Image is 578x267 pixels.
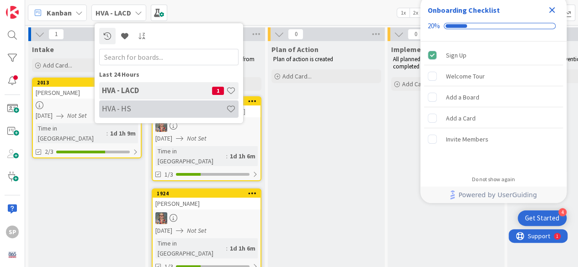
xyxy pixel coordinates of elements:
[226,151,228,161] span: :
[43,61,72,69] span: Add Card...
[108,128,138,138] div: 1d 1h 9m
[152,96,261,181] a: 1925[PERSON_NAME] [PERSON_NAME]AD[DATE]Not SetTime in [GEOGRAPHIC_DATA]:1d 1h 6m1/3
[153,120,260,132] div: AD
[33,79,141,87] div: 2013
[282,72,312,80] span: Add Card...
[226,243,228,253] span: :
[446,50,467,61] div: Sign Up
[446,113,476,124] div: Add a Card
[48,29,64,40] span: 1
[428,5,500,16] div: Onboarding Checklist
[6,225,19,238] div: SP
[33,87,141,99] div: [PERSON_NAME]
[393,55,482,70] span: All planned interventions have been completed
[420,187,567,203] div: Footer
[288,29,303,40] span: 0
[212,87,224,95] span: 1
[424,108,563,128] div: Add a Card is incomplete.
[409,8,422,17] span: 2x
[458,189,537,200] span: Powered by UserGuiding
[446,71,485,82] div: Welcome Tour
[47,7,72,18] span: Kanban
[153,198,260,209] div: [PERSON_NAME]
[102,86,212,95] h4: HVA - LACD
[187,226,207,235] i: Not Set
[446,134,488,145] div: Invite Members
[271,45,318,54] span: Plan of Action
[153,189,260,198] div: 1924
[37,79,141,86] div: 2013
[472,176,515,183] div: Do not show again
[155,238,226,258] div: Time in [GEOGRAPHIC_DATA]
[424,87,563,107] div: Add a Board is incomplete.
[518,210,567,226] div: Open Get Started checklist, remaining modules: 4
[157,190,260,197] div: 1924
[155,134,172,143] span: [DATE]
[155,226,172,236] span: [DATE]
[48,4,50,11] div: 1
[164,170,173,179] span: 1/3
[420,42,567,170] div: Checklist items
[273,55,333,63] span: Plan of action is created
[397,8,409,17] span: 1x
[391,45,472,54] span: Implement Intervention
[6,248,19,261] img: avatar
[102,104,226,113] h4: HVA - HS
[19,1,42,12] span: Support
[424,45,563,65] div: Sign Up is complete.
[36,111,53,120] span: [DATE]
[155,120,167,132] img: AD
[424,66,563,86] div: Welcome Tour is incomplete.
[153,189,260,209] div: 1924[PERSON_NAME]
[6,6,19,19] img: Visit kanbanzone.com
[95,8,131,17] b: HVA - LACD
[187,134,207,142] i: Not Set
[428,22,440,30] div: 20%
[425,187,562,203] a: Powered by UserGuiding
[228,151,258,161] div: 1d 1h 6m
[99,70,239,79] div: Last 24 Hours
[525,214,559,223] div: Get Started
[33,79,141,99] div: 2013[PERSON_NAME]
[67,111,87,120] i: Not Set
[558,208,567,216] div: 4
[155,212,167,224] img: AD
[402,80,431,88] span: Add Card...
[153,212,260,224] div: AD
[155,146,226,166] div: Time in [GEOGRAPHIC_DATA]
[45,147,53,157] span: 2/3
[36,123,106,143] div: Time in [GEOGRAPHIC_DATA]
[32,45,54,54] span: Intake
[424,129,563,149] div: Invite Members is incomplete.
[32,78,142,158] a: 2013[PERSON_NAME][DATE]Not SetTime in [GEOGRAPHIC_DATA]:1d 1h 9m2/3
[446,92,479,103] div: Add a Board
[99,49,239,65] input: Search for boards...
[428,22,559,30] div: Checklist progress: 20%
[408,29,423,40] span: 0
[106,128,108,138] span: :
[545,3,559,17] div: Close Checklist
[228,243,258,253] div: 1d 1h 6m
